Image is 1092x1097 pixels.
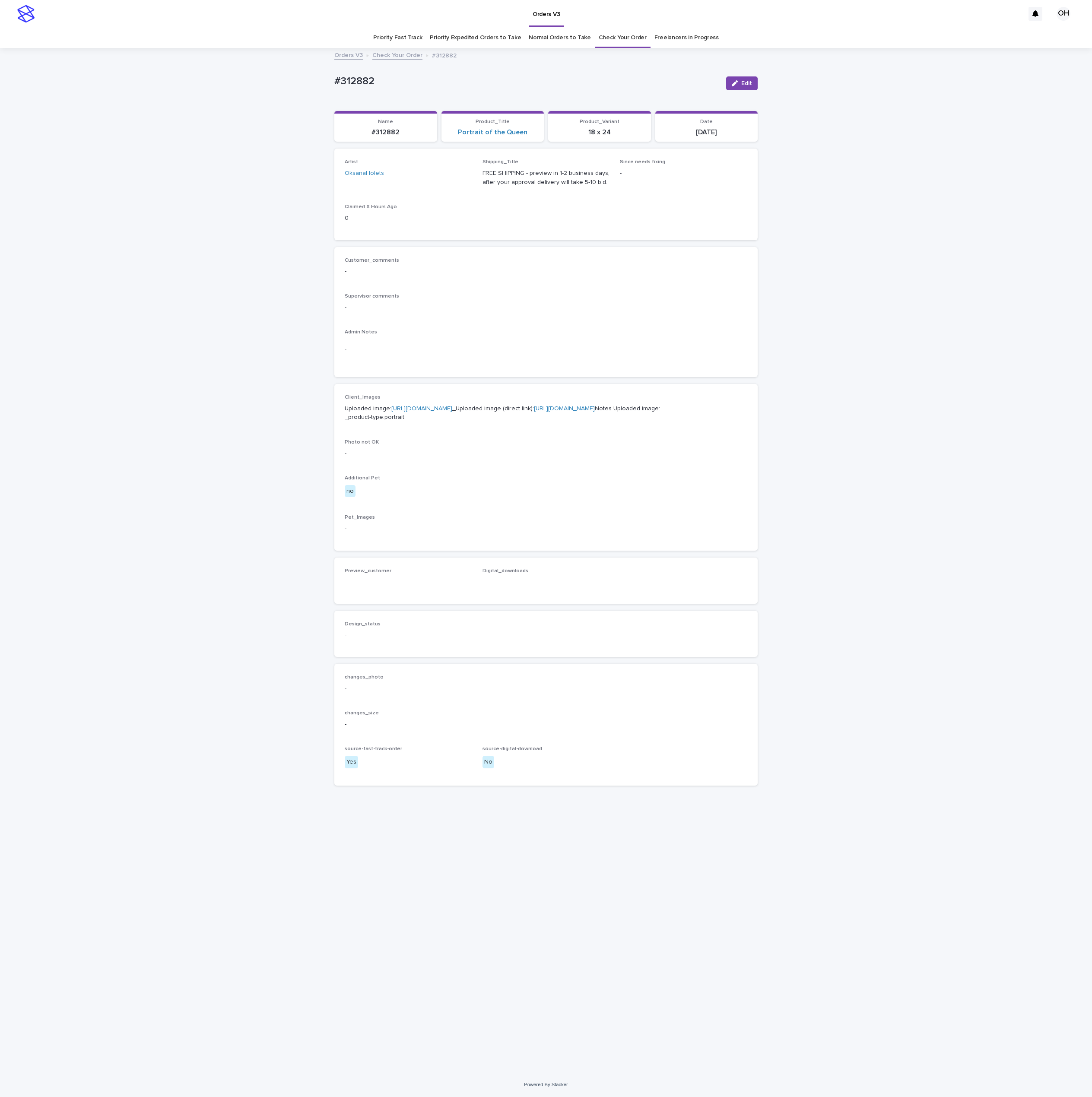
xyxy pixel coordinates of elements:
[345,303,747,312] p: -
[534,406,595,412] a: [URL][DOMAIN_NAME]
[345,267,747,276] p: -
[660,128,753,136] p: [DATE]
[432,50,457,60] p: #312882
[483,169,610,187] p: FREE SHIPPING - preview in 1-2 business days, after your approval delivery will take 5-10 b.d.
[345,404,747,422] p: Uploaded image: _Uploaded image (direct link): Notes Uploaded image: _product-type:portrait
[345,159,358,165] span: Artist
[345,330,377,335] span: Admin Notes
[553,128,646,136] p: 18 x 24
[345,720,747,729] p: -
[391,406,452,412] a: [URL][DOMAIN_NAME]
[483,756,494,768] div: No
[345,524,747,533] p: -
[483,577,610,587] p: -
[345,746,402,751] span: source-fast-track-order
[458,128,527,136] a: Portrait of the Queen
[345,258,399,263] span: Customer_comments
[345,577,472,587] p: -
[483,568,528,574] span: Digital_downloads
[345,675,384,680] span: changes_photo
[483,746,542,751] span: source-digital-download
[476,119,510,124] span: Product_Title
[599,28,647,48] a: Check Your Order
[345,345,747,354] p: -
[580,119,619,124] span: Product_Variant
[654,28,719,48] a: Freelancers in Progress
[700,119,713,124] span: Date
[345,204,397,209] span: Claimed X Hours Ago
[345,294,399,299] span: Supervisor comments
[345,440,379,445] span: Photo not OK
[726,76,758,90] button: Edit
[345,631,472,640] p: -
[345,515,375,520] span: Pet_Images
[372,50,422,60] a: Check Your Order
[373,28,422,48] a: Priority Fast Track
[345,485,356,498] div: no
[345,214,472,223] p: 0
[741,80,752,86] span: Edit
[17,5,35,22] img: stacker-logo-s-only.png
[345,684,747,693] p: -
[524,1082,568,1087] a: Powered By Stacker
[345,621,381,627] span: Design_status
[529,28,591,48] a: Normal Orders to Take
[345,710,379,716] span: changes_size
[1057,7,1070,21] div: OH
[483,159,518,165] span: Shipping_Title
[345,756,358,768] div: Yes
[620,169,747,178] p: -
[345,449,747,458] p: -
[334,75,719,88] p: #312882
[345,476,380,481] span: Additional Pet
[430,28,521,48] a: Priority Expedited Orders to Take
[620,159,665,165] span: Since needs fixing
[345,568,391,574] span: Preview_customer
[340,128,432,136] p: #312882
[345,395,381,400] span: Client_Images
[345,169,384,178] a: OksanaHolets
[334,50,363,60] a: Orders V3
[378,119,393,124] span: Name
